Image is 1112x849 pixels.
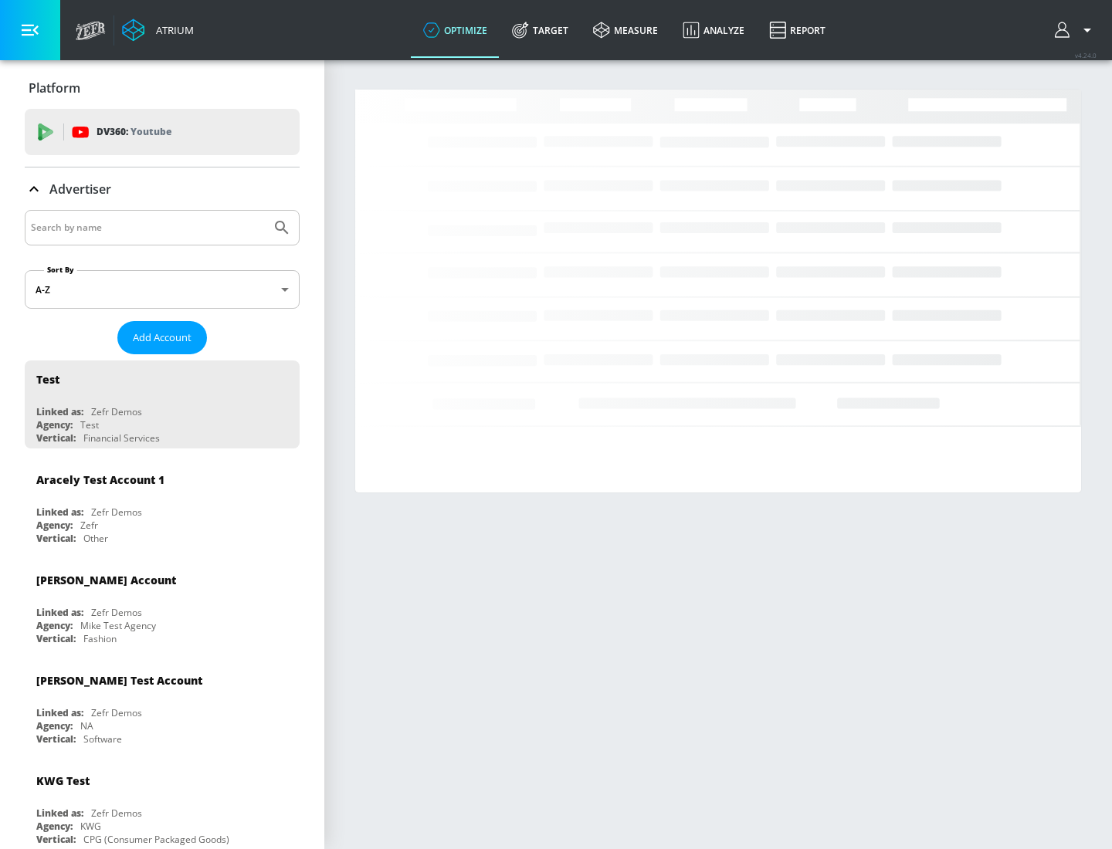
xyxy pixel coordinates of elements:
[29,79,80,96] p: Platform
[117,321,207,354] button: Add Account
[83,732,122,746] div: Software
[83,632,117,645] div: Fashion
[500,2,581,58] a: Target
[36,706,83,719] div: Linked as:
[36,719,73,732] div: Agency:
[83,833,229,846] div: CPG (Consumer Packaged Goods)
[91,606,142,619] div: Zefr Demos
[44,265,77,275] label: Sort By
[36,606,83,619] div: Linked as:
[25,461,300,549] div: Aracely Test Account 1Linked as:Zefr DemosAgency:ZefrVertical:Other
[25,661,300,749] div: [PERSON_NAME] Test AccountLinked as:Zefr DemosAgency:NAVertical:Software
[25,561,300,649] div: [PERSON_NAME] AccountLinked as:Zefr DemosAgency:Mike Test AgencyVertical:Fashion
[581,2,670,58] a: measure
[757,2,838,58] a: Report
[49,181,111,198] p: Advertiser
[25,360,300,448] div: TestLinked as:Zefr DemosAgency:TestVertical:Financial Services
[36,773,90,788] div: KWG Test
[36,619,73,632] div: Agency:
[133,329,192,347] span: Add Account
[83,532,108,545] div: Other
[670,2,757,58] a: Analyze
[36,372,59,387] div: Test
[36,732,76,746] div: Vertical:
[91,506,142,519] div: Zefr Demos
[80,619,156,632] div: Mike Test Agency
[36,673,202,688] div: [PERSON_NAME] Test Account
[91,807,142,820] div: Zefr Demos
[80,519,98,532] div: Zefr
[25,66,300,110] div: Platform
[131,123,171,140] p: Youtube
[80,820,101,833] div: KWG
[36,405,83,418] div: Linked as:
[83,431,160,445] div: Financial Services
[411,2,500,58] a: optimize
[36,820,73,833] div: Agency:
[36,632,76,645] div: Vertical:
[25,109,300,155] div: DV360: Youtube
[97,123,171,140] p: DV360:
[91,706,142,719] div: Zefr Demos
[1075,51,1097,59] span: v 4.24.0
[36,418,73,431] div: Agency:
[31,218,265,238] input: Search by name
[80,418,99,431] div: Test
[122,19,194,42] a: Atrium
[36,807,83,820] div: Linked as:
[25,167,300,211] div: Advertiser
[80,719,93,732] div: NA
[25,270,300,309] div: A-Z
[36,519,73,532] div: Agency:
[36,472,164,487] div: Aracely Test Account 1
[91,405,142,418] div: Zefr Demos
[36,532,76,545] div: Vertical:
[36,573,176,587] div: [PERSON_NAME] Account
[36,431,76,445] div: Vertical:
[36,506,83,519] div: Linked as:
[36,833,76,846] div: Vertical:
[150,23,194,37] div: Atrium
